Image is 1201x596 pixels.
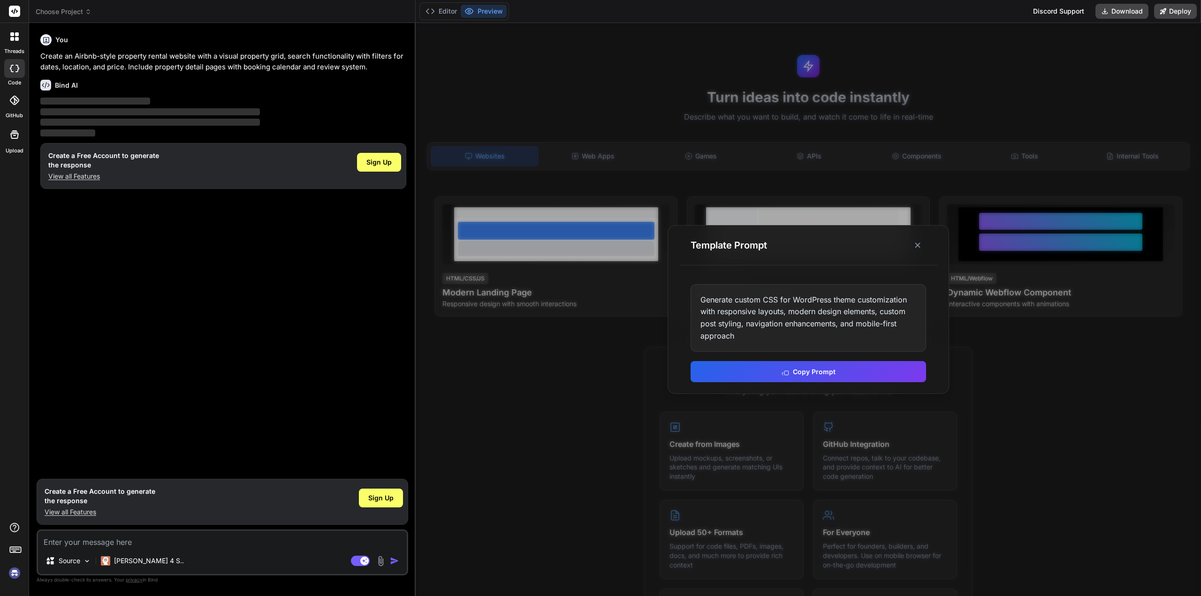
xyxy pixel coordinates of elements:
img: Claude 4 Sonnet [101,556,110,566]
span: Choose Project [36,7,91,16]
p: View all Features [45,507,155,517]
p: Always double-check its answers. Your in Bind [37,575,408,584]
button: Deploy [1154,4,1197,19]
img: signin [7,565,23,581]
p: View all Features [48,172,159,181]
div: Generate custom CSS for WordPress theme customization with responsive layouts, modern design elem... [691,284,926,352]
h1: Create a Free Account to generate the response [45,487,155,505]
h1: Create a Free Account to generate the response [48,151,159,170]
p: Source [59,556,80,566]
span: ‌ [40,119,260,126]
span: Sign Up [366,158,392,167]
p: [PERSON_NAME] 4 S.. [114,556,184,566]
button: Editor [422,5,461,18]
h3: Template Prompt [691,239,767,252]
span: ‌ [40,98,150,105]
span: ‌ [40,108,260,115]
button: Copy Prompt [691,361,926,382]
h6: You [55,35,68,45]
button: Download [1095,4,1148,19]
button: Preview [461,5,507,18]
span: privacy [126,577,143,582]
p: Create an Airbnb-style property rental website with a visual property grid, search functionality ... [40,51,406,72]
img: attachment [375,556,386,566]
label: threads [4,47,24,55]
h6: Bind AI [55,81,78,90]
label: Upload [6,147,23,155]
label: GitHub [6,112,23,120]
span: Sign Up [368,493,394,503]
img: Pick Models [83,557,91,565]
div: Discord Support [1027,4,1090,19]
img: icon [390,556,399,566]
label: code [8,79,21,87]
span: ‌ [40,129,95,136]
